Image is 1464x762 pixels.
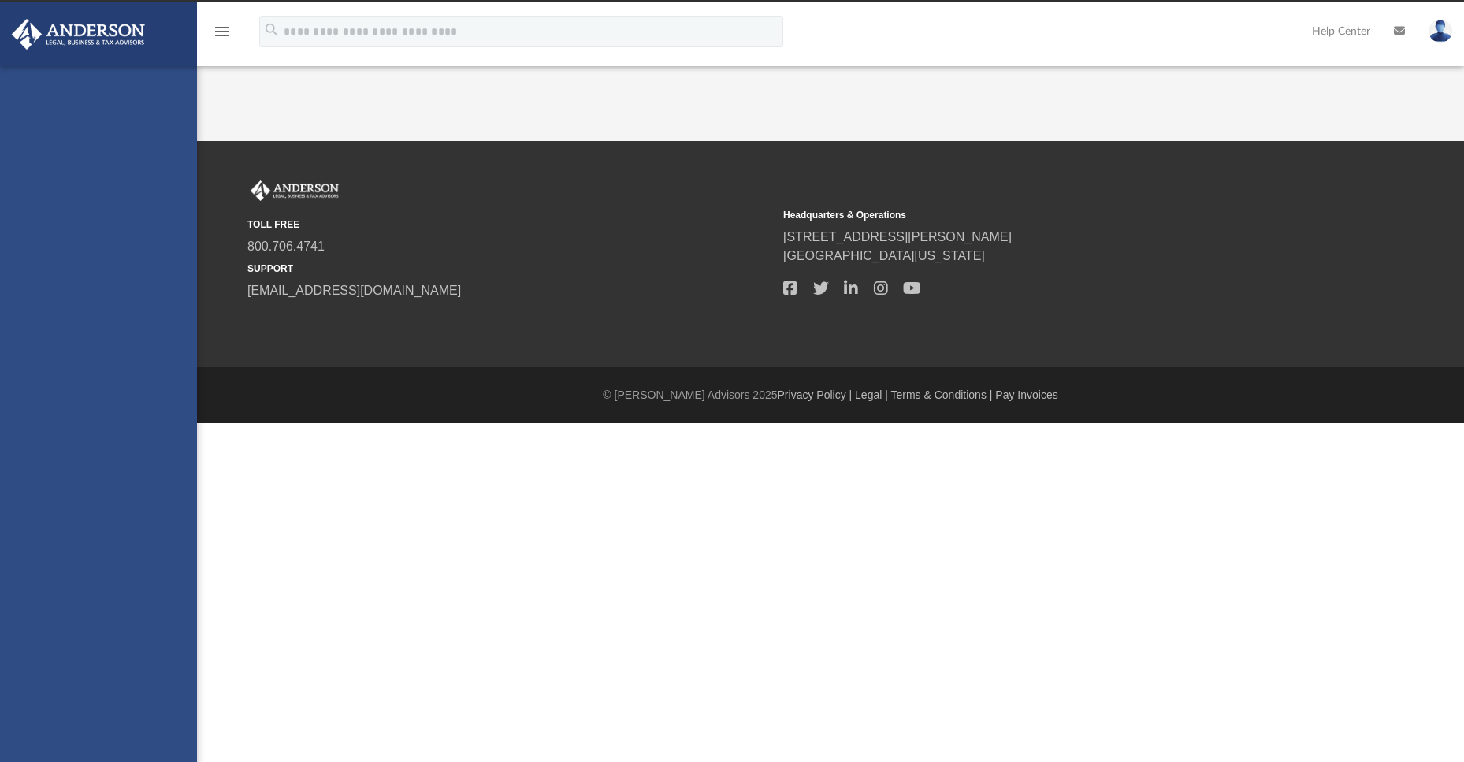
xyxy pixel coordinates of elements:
[891,388,993,401] a: Terms & Conditions |
[247,284,461,297] a: [EMAIL_ADDRESS][DOMAIN_NAME]
[783,230,1012,243] a: [STREET_ADDRESS][PERSON_NAME]
[1429,20,1452,43] img: User Pic
[995,388,1057,401] a: Pay Invoices
[783,249,985,262] a: [GEOGRAPHIC_DATA][US_STATE]
[263,21,281,39] i: search
[7,19,150,50] img: Anderson Advisors Platinum Portal
[213,30,232,41] a: menu
[855,388,888,401] a: Legal |
[247,217,772,232] small: TOLL FREE
[213,22,232,41] i: menu
[783,208,1308,222] small: Headquarters & Operations
[197,387,1464,403] div: © [PERSON_NAME] Advisors 2025
[247,262,772,276] small: SUPPORT
[247,240,325,253] a: 800.706.4741
[247,180,342,201] img: Anderson Advisors Platinum Portal
[778,388,853,401] a: Privacy Policy |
